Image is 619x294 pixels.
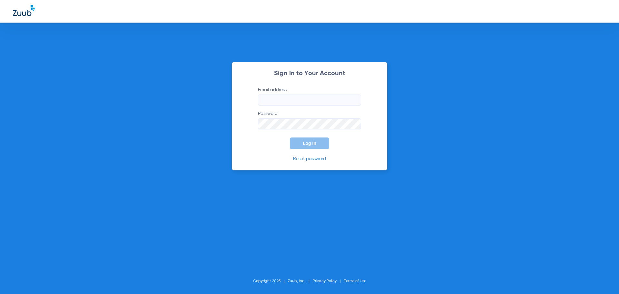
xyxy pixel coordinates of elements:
iframe: Chat Widget [587,263,619,294]
a: Terms of Use [344,279,366,283]
h2: Sign In to Your Account [248,70,371,77]
label: Password [258,110,361,129]
li: Zuub, Inc. [288,278,313,284]
a: Privacy Policy [313,279,337,283]
a: Reset password [293,157,326,161]
input: Password [258,118,361,129]
span: Log In [303,141,316,146]
label: Email address [258,86,361,106]
img: Zuub Logo [13,5,35,16]
input: Email address [258,95,361,106]
li: Copyright 2025 [253,278,288,284]
button: Log In [290,137,329,149]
